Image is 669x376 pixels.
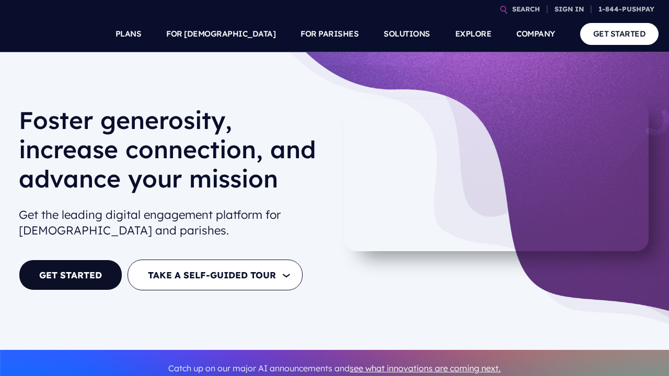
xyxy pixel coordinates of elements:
a: EXPLORE [455,16,492,52]
a: see what innovations are coming next. [350,363,501,373]
a: PLANS [116,16,142,52]
h1: Foster generosity, increase connection, and advance your mission [19,105,326,202]
h2: Get the leading digital engagement platform for [DEMOGRAPHIC_DATA] and parishes. [19,203,326,243]
a: COMPANY [516,16,555,52]
a: GET STARTED [19,260,122,290]
button: TAKE A SELF-GUIDED TOUR [128,260,303,290]
a: GET STARTED [580,23,659,44]
a: FOR PARISHES [301,16,359,52]
a: FOR [DEMOGRAPHIC_DATA] [166,16,275,52]
a: SOLUTIONS [384,16,430,52]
